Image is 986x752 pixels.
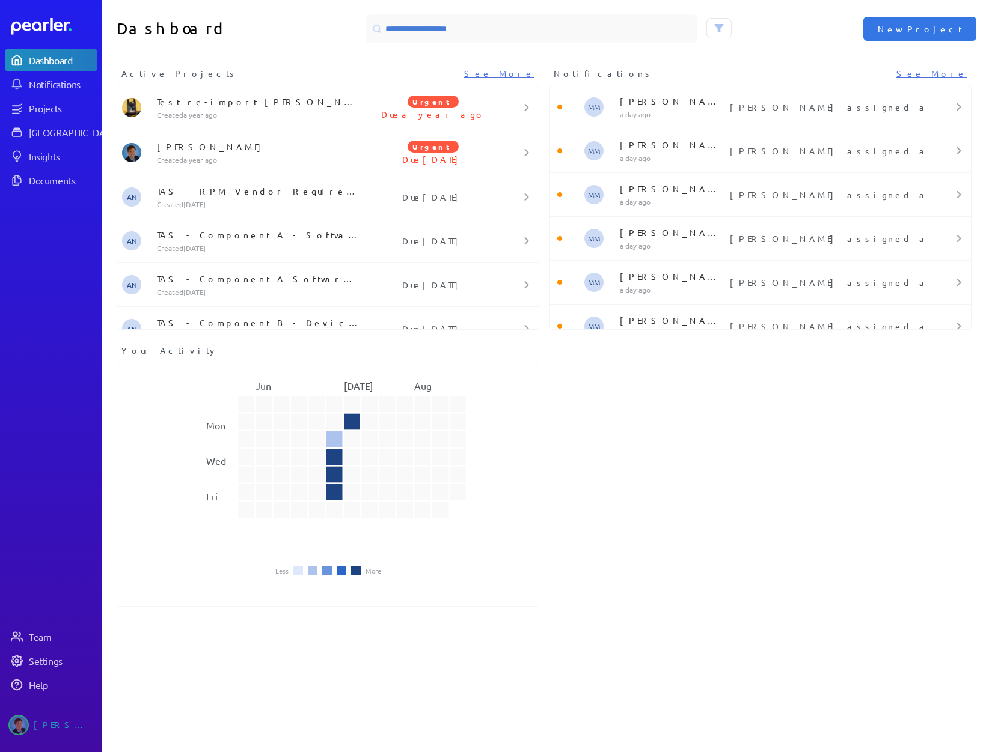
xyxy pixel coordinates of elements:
[29,102,96,114] div: Projects
[878,23,962,35] span: New Project
[363,235,504,247] p: Due [DATE]
[344,380,373,392] text: [DATE]
[122,275,141,294] span: Adam Nabali
[206,455,226,467] text: Wed
[157,243,363,253] p: Created [DATE]
[122,187,141,207] span: Adam Nabali
[363,191,504,203] p: Due [DATE]
[363,153,504,165] p: Due [DATE]
[366,567,381,574] li: More
[730,145,931,157] p: [PERSON_NAME] assigned a question to you
[121,67,238,80] span: Active Projects
[11,18,97,35] a: Dashboard
[5,626,97,647] a: Team
[620,109,725,119] p: a day ago
[554,67,654,80] span: Notifications
[5,145,97,167] a: Insights
[730,320,931,332] p: [PERSON_NAME] assigned a question to you
[29,174,96,186] div: Documents
[620,285,725,294] p: a day ago
[157,155,363,165] p: Created a year ago
[121,344,218,357] span: Your Activity
[275,567,289,574] li: Less
[256,380,272,392] text: Jun
[730,101,931,113] p: [PERSON_NAME] assigned a question to you
[620,197,725,207] p: a day ago
[584,229,604,248] span: Michelle Manuel
[29,655,96,667] div: Settings
[5,73,97,95] a: Notifications
[117,14,323,43] h1: Dashboard
[415,380,432,392] text: Aug
[620,153,725,163] p: a day ago
[5,169,97,191] a: Documents
[34,715,94,735] div: [PERSON_NAME]
[157,141,363,153] p: [PERSON_NAME]
[206,419,225,431] text: Mon
[29,150,96,162] div: Insights
[5,121,97,143] a: [GEOGRAPHIC_DATA]
[363,108,504,120] p: Due a year ago
[157,96,363,108] p: Test re-import [PERSON_NAME]
[8,715,29,735] img: Sam Blight
[408,96,459,108] span: Urgent
[863,17,976,41] button: New Project
[29,54,96,66] div: Dashboard
[620,139,725,151] p: [PERSON_NAME]
[29,78,96,90] div: Notifications
[730,189,931,201] p: [PERSON_NAME] assigned a question to you
[584,317,604,336] span: Michelle Manuel
[29,631,96,643] div: Team
[464,67,534,80] a: See More
[620,183,725,195] p: [PERSON_NAME]
[206,490,218,502] text: Fri
[584,97,604,117] span: Michelle Manuel
[5,49,97,71] a: Dashboard
[584,273,604,292] span: Michelle Manuel
[157,229,363,241] p: TAS - Component A - Software Functional
[29,126,118,138] div: [GEOGRAPHIC_DATA]
[896,67,967,80] a: See More
[620,270,725,282] p: [PERSON_NAME]
[620,95,725,107] p: [PERSON_NAME]
[620,314,725,326] p: [PERSON_NAME]
[5,710,97,740] a: Sam Blight's photo[PERSON_NAME]
[157,199,363,209] p: Created [DATE]
[5,650,97,672] a: Settings
[730,276,931,288] p: [PERSON_NAME] assigned a question to you
[157,185,363,197] p: TAS - RPM Vendor Requirements
[363,323,504,335] p: Due [DATE]
[620,241,725,250] p: a day ago
[730,232,931,244] p: [PERSON_NAME] assigned a question to you
[5,97,97,119] a: Projects
[620,226,725,238] p: [PERSON_NAME]
[620,329,725,338] p: a day ago
[29,679,96,691] div: Help
[157,273,363,285] p: TAS - Component A Software Technical
[157,317,363,329] p: TAS - Component B - Devices
[408,141,459,153] span: Urgent
[157,287,363,297] p: Created [DATE]
[122,98,141,117] img: Tung Nguyen
[122,231,141,250] span: Adam Nabali
[122,143,141,162] img: Sam Blight
[584,141,604,160] span: Michelle Manuel
[5,674,97,696] a: Help
[157,110,363,120] p: Created a year ago
[363,279,504,291] p: Due [DATE]
[122,319,141,338] span: Adam Nabali
[584,185,604,204] span: Michelle Manuel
